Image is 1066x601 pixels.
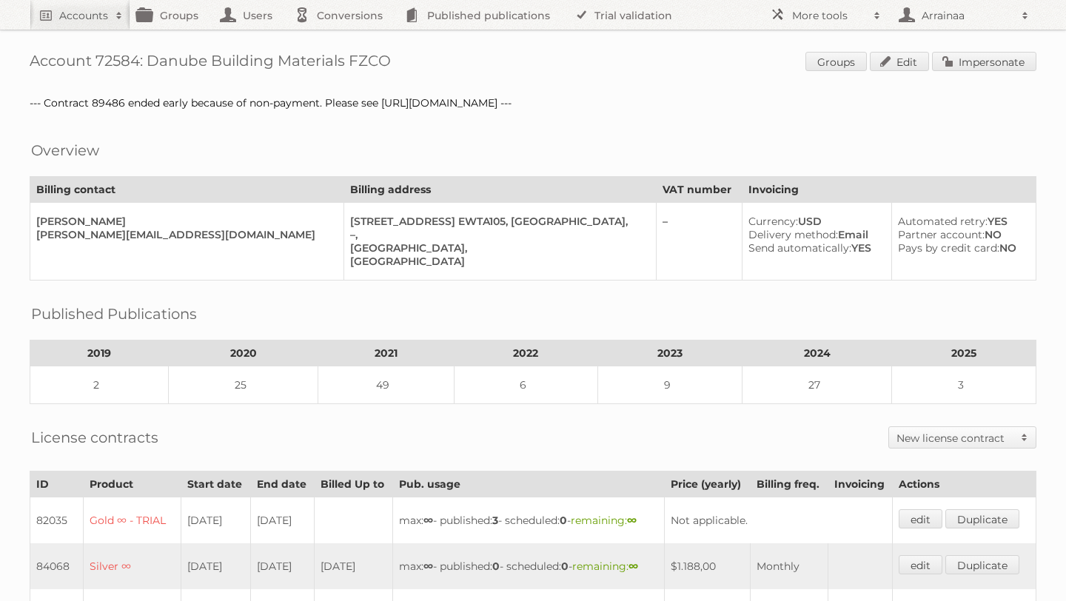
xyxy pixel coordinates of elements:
[84,543,181,589] td: Silver ∞
[423,514,433,527] strong: ∞
[598,340,742,366] th: 2023
[169,340,318,366] th: 2020
[742,340,891,366] th: 2024
[898,228,985,241] span: Partner account:
[36,228,332,241] div: [PERSON_NAME][EMAIL_ADDRESS][DOMAIN_NAME]
[59,8,108,23] h2: Accounts
[30,177,344,203] th: Billing contact
[898,241,1024,255] div: NO
[84,497,181,544] td: Gold ∞ - TRIAL
[805,52,867,71] a: Groups
[898,215,1024,228] div: YES
[748,241,879,255] div: YES
[350,228,644,241] div: –,
[350,215,644,228] div: [STREET_ADDRESS] EWTA105, [GEOGRAPHIC_DATA],
[84,471,181,497] th: Product
[945,555,1019,574] a: Duplicate
[898,241,999,255] span: Pays by credit card:
[899,555,942,574] a: edit
[492,514,498,527] strong: 3
[748,215,798,228] span: Currency:
[665,471,750,497] th: Price (yearly)
[393,497,665,544] td: max: - published: - scheduled: -
[571,514,637,527] span: remaining:
[1013,427,1036,448] span: Toggle
[657,177,742,203] th: VAT number
[250,543,315,589] td: [DATE]
[318,366,454,404] td: 49
[318,340,454,366] th: 2021
[30,543,84,589] td: 84068
[393,543,665,589] td: max: - published: - scheduled: -
[181,471,250,497] th: Start date
[898,228,1024,241] div: NO
[31,426,158,449] h2: License contracts
[454,366,598,404] td: 6
[748,228,879,241] div: Email
[315,543,393,589] td: [DATE]
[30,52,1036,74] h1: Account 72584: Danube Building Materials FZCO
[36,215,332,228] div: [PERSON_NAME]
[899,509,942,528] a: edit
[828,471,893,497] th: Invoicing
[31,139,99,161] h2: Overview
[560,514,567,527] strong: 0
[561,560,569,573] strong: 0
[598,366,742,404] td: 9
[344,177,657,203] th: Billing address
[748,228,838,241] span: Delivery method:
[665,497,893,544] td: Not applicable.
[748,215,879,228] div: USD
[30,497,84,544] td: 82035
[181,543,250,589] td: [DATE]
[350,255,644,268] div: [GEOGRAPHIC_DATA]
[30,340,169,366] th: 2019
[627,514,637,527] strong: ∞
[572,560,638,573] span: remaining:
[30,366,169,404] td: 2
[870,52,929,71] a: Edit
[169,366,318,404] td: 25
[665,543,750,589] td: $1.188,00
[492,560,500,573] strong: 0
[932,52,1036,71] a: Impersonate
[892,366,1036,404] td: 3
[742,177,1036,203] th: Invoicing
[896,431,1013,446] h2: New license contract
[250,497,315,544] td: [DATE]
[792,8,866,23] h2: More tools
[30,471,84,497] th: ID
[889,427,1036,448] a: New license contract
[393,471,665,497] th: Pub. usage
[945,509,1019,528] a: Duplicate
[918,8,1014,23] h2: Arrainaa
[423,560,433,573] strong: ∞
[628,560,638,573] strong: ∞
[657,203,742,281] td: –
[892,340,1036,366] th: 2025
[250,471,315,497] th: End date
[898,215,988,228] span: Automated retry:
[742,366,891,404] td: 27
[350,241,644,255] div: [GEOGRAPHIC_DATA],
[181,497,250,544] td: [DATE]
[893,471,1036,497] th: Actions
[750,543,828,589] td: Monthly
[31,303,197,325] h2: Published Publications
[30,96,1036,110] div: --- Contract 89486 ended early because of non-payment. Please see [URL][DOMAIN_NAME] ---
[750,471,828,497] th: Billing freq.
[315,471,393,497] th: Billed Up to
[454,340,598,366] th: 2022
[748,241,851,255] span: Send automatically:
